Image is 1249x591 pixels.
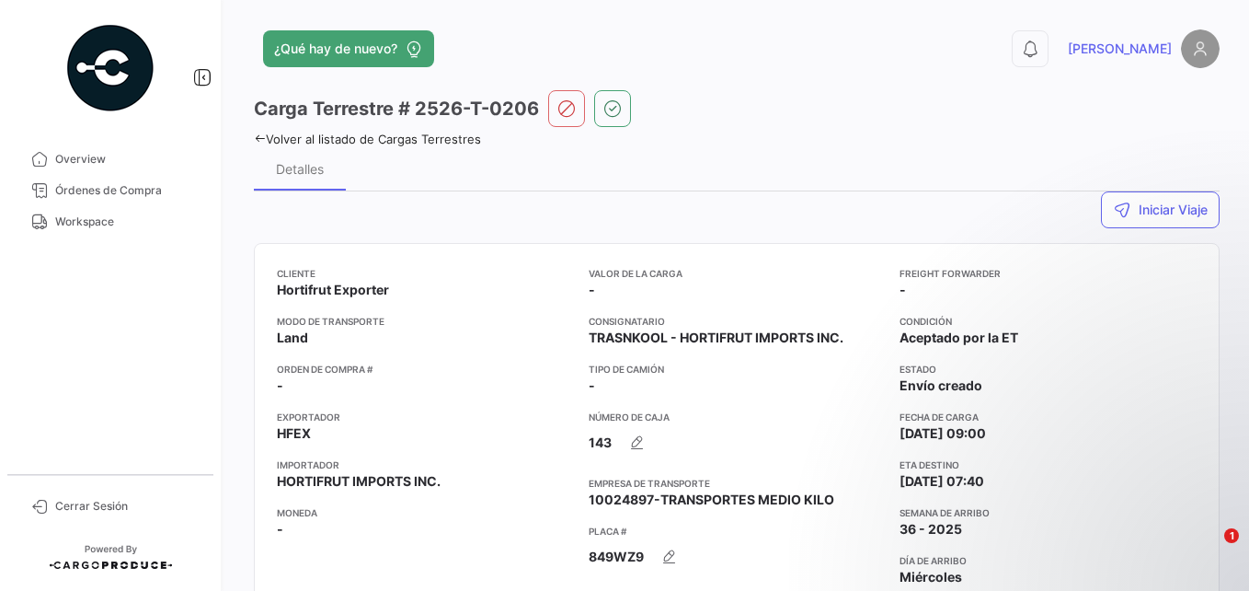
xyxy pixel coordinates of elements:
[277,520,283,539] span: -
[15,144,206,175] a: Overview
[900,362,1197,377] app-card-info-title: Estado
[277,505,574,520] app-card-info-title: Moneda
[277,424,311,443] span: HFEX
[589,410,886,424] app-card-info-title: Número de Caja
[15,175,206,206] a: Órdenes de Compra
[1181,29,1220,68] img: placeholder-user.png
[1068,40,1172,58] span: [PERSON_NAME]
[277,266,574,281] app-card-info-title: Cliente
[277,377,283,395] span: -
[1186,528,1231,573] iframe: Intercom live chat
[589,434,612,452] span: 143
[589,491,834,509] span: 10024897-TRANSPORTES MEDIO KILO
[15,206,206,238] a: Workspace
[276,161,324,177] div: Detalles
[900,266,1197,281] app-card-info-title: Freight Forwarder
[277,329,308,347] span: Land
[55,498,199,515] span: Cerrar Sesión
[589,266,886,281] app-card-info-title: Valor de la Carga
[277,362,574,377] app-card-info-title: Orden de Compra #
[589,548,644,566] span: 849WZ9
[589,377,595,395] span: -
[55,182,199,199] span: Órdenes de Compra
[1224,528,1239,543] span: 1
[589,329,843,347] span: TRASNKOOL - HORTIFRUT IMPORTS INC.
[589,476,886,491] app-card-info-title: Empresa de Transporte
[277,472,441,491] span: HORTIFRUT IMPORTS INC.
[277,410,574,424] app-card-info-title: Exportador
[274,40,397,58] span: ¿Qué hay de nuevo?
[589,281,595,299] span: -
[55,214,199,230] span: Workspace
[900,314,1197,329] app-card-info-title: Condición
[64,22,156,114] img: powered-by.png
[900,329,1018,347] span: Aceptado por la ET
[277,458,574,472] app-card-info-title: Importador
[1101,191,1220,228] button: Iniciar Viaje
[589,314,886,329] app-card-info-title: Consignatario
[589,362,886,377] app-card-info-title: Tipo de Camión
[900,410,1197,424] app-card-info-title: Fecha de carga
[589,524,886,539] app-card-info-title: Placa #
[900,281,906,299] span: -
[263,30,434,67] button: ¿Qué hay de nuevo?
[254,96,539,122] h3: Carga Terrestre # 2526-T-0206
[900,553,1197,568] app-card-info-title: Día de Arribo
[900,377,982,395] span: Envío creado
[277,281,389,299] span: Hortifrut Exporter
[900,568,962,586] span: Miércoles
[55,151,199,168] span: Overview
[254,132,481,146] a: Volver al listado de Cargas Terrestres
[277,314,574,329] app-card-info-title: Modo de Transporte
